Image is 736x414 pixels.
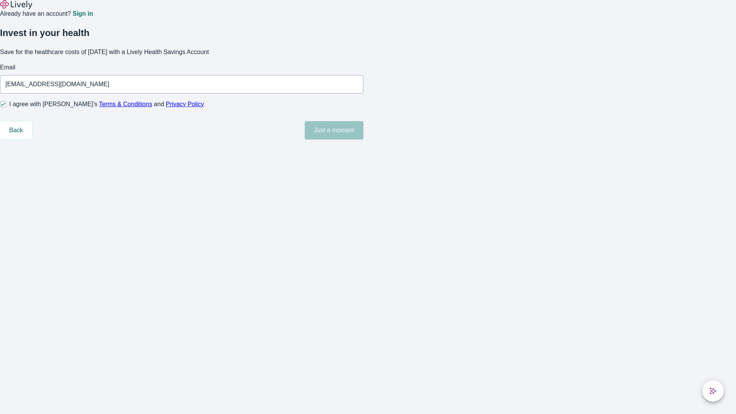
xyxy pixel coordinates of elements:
a: Sign in [72,11,93,17]
button: chat [702,380,724,402]
a: Privacy Policy [166,101,204,107]
svg: Lively AI Assistant [709,387,717,395]
a: Terms & Conditions [99,101,152,107]
span: I agree with [PERSON_NAME]’s and [9,100,204,109]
